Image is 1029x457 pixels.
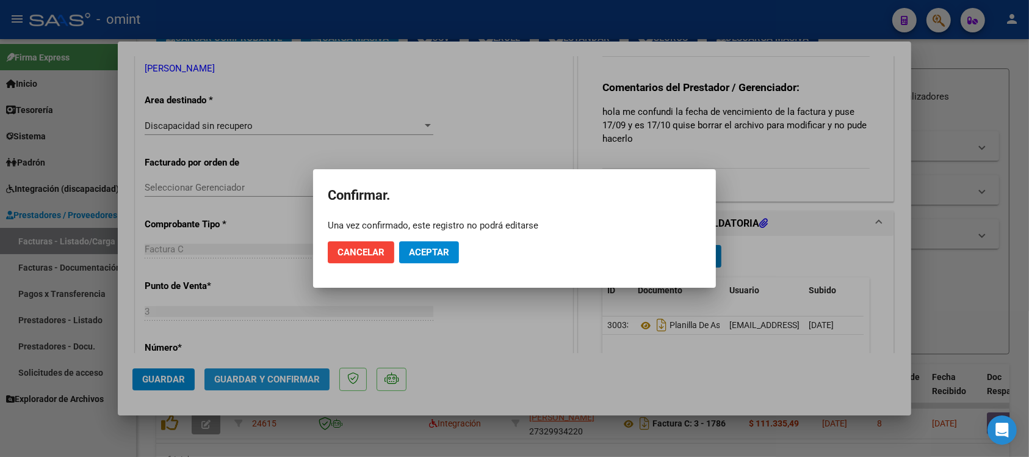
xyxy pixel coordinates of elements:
[328,219,701,232] div: Una vez confirmado, este registro no podrá editarse
[338,247,385,258] span: Cancelar
[399,241,459,263] button: Aceptar
[328,184,701,207] h2: Confirmar.
[328,241,394,263] button: Cancelar
[409,247,449,258] span: Aceptar
[987,415,1017,445] div: Open Intercom Messenger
